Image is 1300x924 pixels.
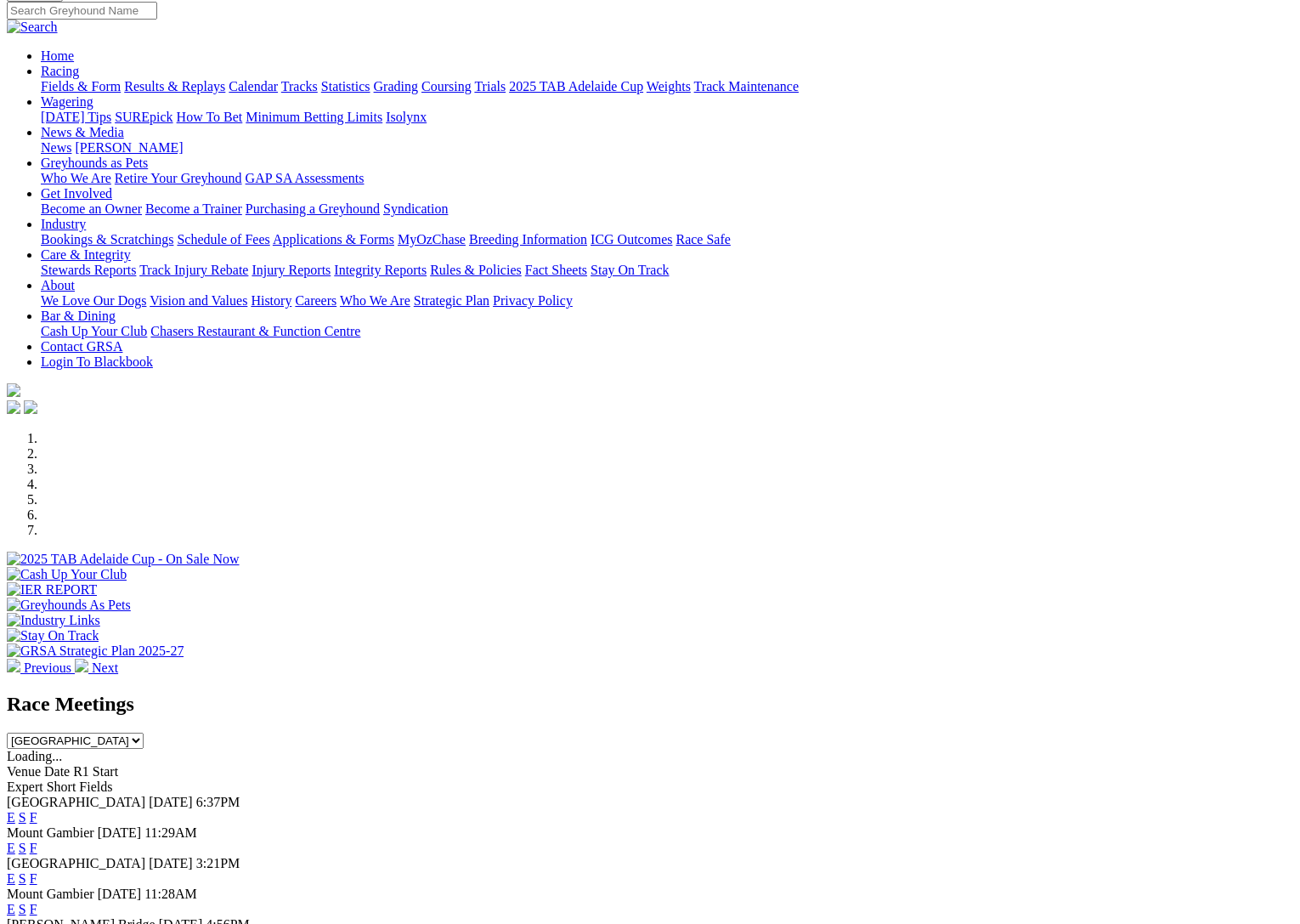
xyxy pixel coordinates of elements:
a: History [251,293,291,308]
a: [PERSON_NAME] [75,140,183,155]
div: Racing [41,79,1293,94]
a: Race Safe [675,232,730,247]
a: S [19,871,26,886]
a: Breeding Information [469,232,587,247]
div: Get Involved [41,201,1293,217]
img: IER REPORT [7,582,97,598]
span: Mount Gambier [7,887,94,901]
a: F [30,810,37,825]
a: F [30,841,37,855]
a: E [7,841,15,855]
a: Next [75,660,118,675]
div: Care & Integrity [41,263,1293,278]
a: Stewards Reports [41,263,136,277]
a: We Love Our Dogs [41,293,146,308]
span: [DATE] [149,856,193,870]
a: Purchasing a Greyhound [246,201,380,216]
span: 11:29AM [144,825,197,840]
div: Industry [41,232,1293,247]
a: Greyhounds as Pets [41,156,148,170]
a: Vision and Values [150,293,247,308]
a: Stay On Track [591,263,669,277]
span: 11:28AM [144,887,197,901]
a: Tracks [281,79,318,94]
span: Next [92,660,118,675]
a: Bar & Dining [41,309,116,323]
img: Stay On Track [7,628,99,643]
a: Trials [474,79,506,94]
a: How To Bet [177,110,243,124]
a: Retire Your Greyhound [115,171,242,185]
a: Statistics [321,79,370,94]
a: MyOzChase [398,232,466,247]
span: [GEOGRAPHIC_DATA] [7,856,145,870]
a: Racing [41,64,79,78]
span: [DATE] [149,795,193,809]
span: 6:37PM [196,795,240,809]
img: 2025 TAB Adelaide Cup - On Sale Now [7,552,240,567]
img: chevron-left-pager-white.svg [7,659,20,672]
span: 3:21PM [196,856,240,870]
a: Who We Are [340,293,410,308]
a: Fields & Form [41,79,121,94]
img: Cash Up Your Club [7,567,127,582]
a: F [30,871,37,886]
a: Track Injury Rebate [139,263,248,277]
a: S [19,902,26,916]
a: ICG Outcomes [591,232,672,247]
a: Applications & Forms [273,232,394,247]
a: 2025 TAB Adelaide Cup [509,79,643,94]
span: Previous [24,660,71,675]
a: Cash Up Your Club [41,324,147,338]
span: Loading... [7,749,62,763]
a: Contact GRSA [41,339,122,354]
a: Minimum Betting Limits [246,110,382,124]
a: Syndication [383,201,448,216]
a: [DATE] Tips [41,110,111,124]
span: Expert [7,779,43,794]
a: Integrity Reports [334,263,427,277]
a: S [19,810,26,825]
a: Calendar [229,79,278,94]
span: Short [47,779,76,794]
span: R1 Start [73,764,118,779]
a: E [7,902,15,916]
span: [DATE] [98,887,142,901]
a: Rules & Policies [430,263,522,277]
div: News & Media [41,140,1293,156]
span: Fields [79,779,112,794]
a: Coursing [421,79,472,94]
a: F [30,902,37,916]
a: Bookings & Scratchings [41,232,173,247]
a: Grading [374,79,418,94]
span: [DATE] [98,825,142,840]
a: Injury Reports [252,263,331,277]
span: [GEOGRAPHIC_DATA] [7,795,145,809]
a: Track Maintenance [694,79,799,94]
h2: Race Meetings [7,693,1293,716]
a: Fact Sheets [525,263,587,277]
a: About [41,278,75,292]
a: S [19,841,26,855]
img: chevron-right-pager-white.svg [75,659,88,672]
span: Mount Gambier [7,825,94,840]
a: Careers [295,293,336,308]
a: News [41,140,71,155]
a: Get Involved [41,186,112,201]
a: Chasers Restaurant & Function Centre [150,324,360,338]
a: GAP SA Assessments [246,171,365,185]
a: Home [41,48,74,63]
div: Bar & Dining [41,324,1293,339]
img: logo-grsa-white.png [7,383,20,397]
a: Previous [7,660,75,675]
img: Greyhounds As Pets [7,598,131,613]
a: Isolynx [386,110,427,124]
a: E [7,810,15,825]
img: GRSA Strategic Plan 2025-27 [7,643,184,659]
a: E [7,871,15,886]
span: Venue [7,764,41,779]
a: Become a Trainer [145,201,242,216]
a: Who We Are [41,171,111,185]
input: Search [7,2,157,20]
img: facebook.svg [7,400,20,414]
